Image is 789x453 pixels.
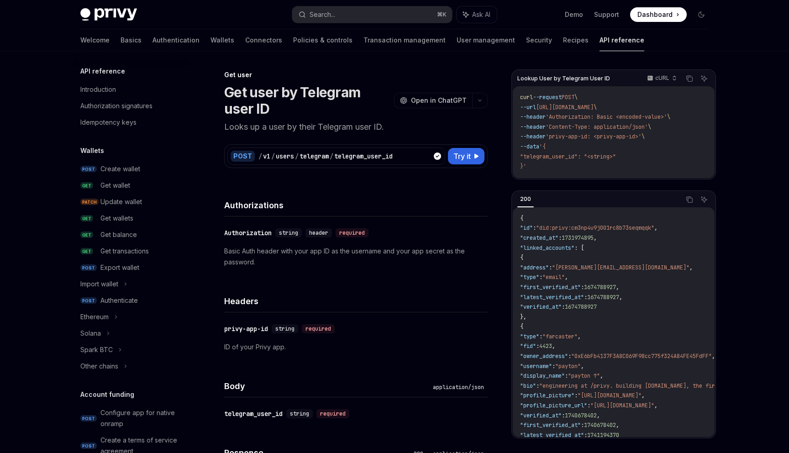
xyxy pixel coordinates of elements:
span: "farcaster" [542,333,578,340]
a: Basics [121,29,142,51]
div: application/json [429,383,488,392]
span: --request [533,94,562,101]
span: "payton" [555,363,581,370]
span: "type" [520,333,539,340]
span: GET [80,215,93,222]
a: Support [594,10,619,19]
span: POST [80,166,97,173]
span: : [587,402,590,409]
span: : [574,392,578,399]
span: "fid" [520,342,536,350]
span: : [565,372,568,379]
div: / [271,152,275,161]
div: required [336,228,368,237]
div: Search... [310,9,335,20]
span: GET [80,232,93,238]
div: Solana [80,328,101,339]
div: telegram_user_id [224,409,283,418]
h5: API reference [80,66,125,77]
span: , [642,392,645,399]
span: : [533,224,536,232]
span: "owner_address" [520,353,568,360]
span: 'privy-app-id: <privy-app-id>' [546,133,642,140]
button: cURL [642,71,681,86]
a: Dashboard [630,7,687,22]
span: GET [80,182,93,189]
span: \ [667,113,670,121]
span: Open in ChatGPT [411,96,467,105]
a: Wallets [210,29,234,51]
div: Import wallet [80,279,118,290]
p: ID of your Privy app. [224,342,488,353]
span: 1741194370 [587,432,619,439]
span: Ask AI [472,10,490,19]
span: : [584,294,587,301]
div: users [276,152,294,161]
span: --data [520,143,539,150]
span: "address" [520,264,549,271]
span: , [597,412,600,419]
a: Policies & controls [293,29,352,51]
span: , [654,224,657,232]
span: 1740678402 [584,421,616,429]
span: string [290,410,309,417]
a: GETGet balance [73,226,190,243]
span: \ [648,123,651,131]
a: POSTConfigure app for native onramp [73,405,190,432]
span: 4423 [539,342,552,350]
span: , [565,274,568,281]
span: --url [520,104,536,111]
span: : [558,234,562,242]
p: cURL [655,74,669,82]
span: --header [520,133,546,140]
span: , [600,372,603,379]
span: , [578,333,581,340]
span: "did:privy:cm3np4u9j001rc8b73seqmqqk" [536,224,654,232]
a: Authorization signatures [73,98,190,114]
span: "payton ↑" [568,372,600,379]
span: curl [520,94,533,101]
span: "first_verified_at" [520,284,581,291]
span: "[URL][DOMAIN_NAME]" [590,402,654,409]
div: / [295,152,299,161]
span: 'Authorization: Basic <encoded-value>' [546,113,667,121]
span: , [616,421,619,429]
span: : [539,274,542,281]
span: Dashboard [637,10,673,19]
a: GETGet wallet [73,177,190,194]
a: GETGet transactions [73,243,190,259]
a: Recipes [563,29,589,51]
span: , [689,264,693,271]
a: Security [526,29,552,51]
div: Authorization signatures [80,100,153,111]
div: Export wallet [100,262,139,273]
span: : [536,342,539,350]
div: required [316,409,349,418]
h4: Body [224,380,429,392]
a: Connectors [245,29,282,51]
h5: Account funding [80,389,134,400]
span: }' [520,163,526,170]
span: : [539,333,542,340]
span: 1674788927 [584,284,616,291]
img: dark logo [80,8,137,21]
a: POSTCreate wallet [73,161,190,177]
a: POSTExport wallet [73,259,190,276]
span: POST [80,297,97,304]
button: Ask AI [457,6,497,23]
div: required [302,324,335,333]
span: "profile_picture" [520,392,574,399]
div: Authorization [224,228,272,237]
span: ⌘ K [437,11,447,18]
span: Lookup User by Telegram User ID [517,75,610,82]
div: / [258,152,262,161]
span: : [581,284,584,291]
button: Toggle dark mode [694,7,709,22]
span: "bio" [520,382,536,390]
span: --header [520,123,546,131]
span: , [552,342,555,350]
span: "created_at" [520,234,558,242]
span: "type" [520,274,539,281]
a: Introduction [73,81,190,98]
a: User management [457,29,515,51]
